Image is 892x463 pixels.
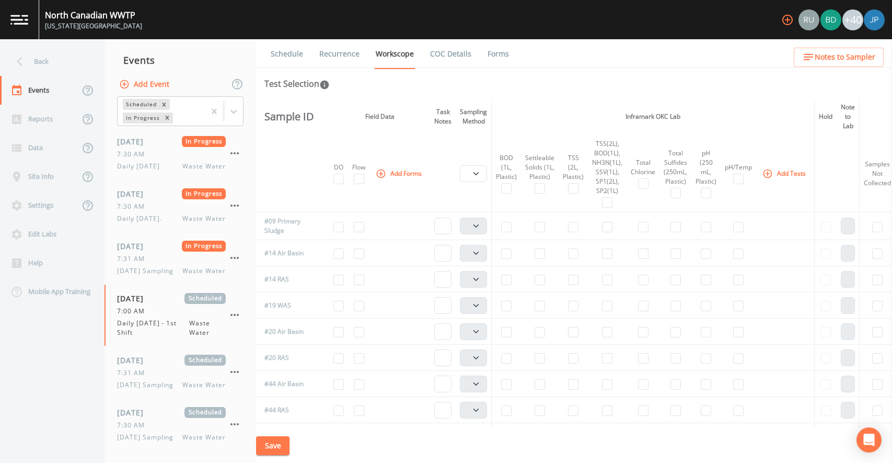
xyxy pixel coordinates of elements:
td: #09 Primary Sludge [256,212,319,240]
span: [DATE] [117,241,151,252]
td: #14 RAS [256,266,319,292]
div: Total Sulfides (250mL, Plastic) [664,149,687,186]
a: [DATE]In Progress7:30 AMDaily [DATE]Waste Water [105,128,256,180]
span: 7:30 AM [117,421,151,430]
span: Scheduled [184,293,226,304]
span: In Progress [182,241,226,252]
span: Waste Water [182,162,226,171]
th: Sampling Method [456,98,492,135]
div: Scheduled [123,99,158,110]
div: North Canadian WWTP [45,9,142,21]
div: Events [105,47,256,73]
a: Forms [486,39,511,69]
div: DO [333,163,344,172]
span: 7:30 AM [117,150,151,159]
span: [DATE] Sampling [117,433,180,442]
span: 7:31 AM [117,254,151,264]
a: [DATE]Scheduled7:30 AM[DATE] SamplingWaste Water [105,399,256,451]
div: Russell Schindler [798,9,820,30]
span: [DATE] [117,188,151,199]
a: Workscope [374,39,415,69]
button: Save [256,436,289,456]
span: [DATE] [117,407,151,418]
button: Add Event [117,75,173,94]
span: In Progress [182,188,226,199]
td: #44 RAS [256,397,319,423]
span: Waste Water [182,266,226,276]
span: [DATE] [117,136,151,147]
th: Hold [815,98,837,135]
span: Waste Water [182,214,226,223]
div: [US_STATE][GEOGRAPHIC_DATA] [45,21,142,31]
div: +40 [842,9,863,30]
img: a5c06d64ce99e847b6841ccd0307af82 [798,9,819,30]
span: Waste Water [182,433,226,442]
div: TSS(2L), BOD(1L), NH3N(1L), SSV(1L), SP1(2L), SP2(1L) [592,139,622,196]
th: Sample ID [256,98,319,135]
button: Notes to Sampler [794,48,884,67]
td: #20 Air Basin [256,319,319,345]
th: Task Notes [430,98,456,135]
span: In Progress [182,136,226,147]
span: Daily [DATE]. [117,214,168,223]
span: Daily [DATE] - 1st Shift [117,319,189,337]
span: [DATE] [117,355,151,366]
div: Settleable Solids (1L, Plastic) [525,153,554,182]
a: Schedule [269,39,305,69]
div: Brock DeVeau [820,9,842,30]
span: [DATE] Sampling [117,266,180,276]
td: #44 Air Basin [256,371,319,397]
td: #19 WAS [256,292,319,319]
span: Notes to Sampler [815,51,875,64]
div: Flow [352,163,365,172]
div: BOD (1L, Plastic) [496,153,517,182]
div: Remove Scheduled [158,99,170,110]
a: [DATE]In Progress7:30 AMDaily [DATE].Waste Water [105,180,256,232]
span: Scheduled [184,355,226,366]
button: Add Forms [374,165,426,182]
span: Daily [DATE] [117,162,166,171]
svg: In this section you'll be able to select the analytical test to run, based on the media type, and... [319,80,330,90]
div: Total Chlorine [631,158,655,177]
span: 7:00 AM [117,307,151,316]
div: TSS (2L, Plastic) [563,153,584,182]
img: logo [10,15,28,25]
div: Remove In Progress [161,112,173,123]
td: #20 RAS [256,345,319,371]
span: Waste Water [182,380,226,390]
div: In Progress [123,112,161,123]
div: Open Intercom Messenger [856,427,882,453]
th: Field Data [329,98,430,135]
td: #51 Primary Sludge [256,423,319,451]
a: [DATE]Scheduled7:31 AM[DATE] SamplingWaste Water [105,346,256,399]
td: #14 Air Basin [256,240,319,266]
div: Test Selection [264,77,330,90]
div: pH/Temp [725,163,752,172]
div: pH (250 mL, Plastic) [696,149,716,186]
span: 7:31 AM [117,368,151,378]
img: 9f682ec1c49132a47ef547787788f57d [820,9,841,30]
span: Scheduled [184,407,226,418]
th: Inframark OKC Lab [492,98,815,135]
a: [DATE]In Progress7:31 AM[DATE] SamplingWaste Water [105,232,256,285]
button: Add Tests [760,165,810,182]
span: [DATE] [117,293,151,304]
a: Recurrence [318,39,361,69]
a: COC Details [428,39,473,69]
span: 7:30 AM [117,202,151,211]
th: Note to Lab [837,98,860,135]
span: Waste Water [189,319,226,337]
a: [DATE]Scheduled7:00 AMDaily [DATE] - 1st ShiftWaste Water [105,285,256,346]
span: [DATE] Sampling [117,380,180,390]
img: 41241ef155101aa6d92a04480b0d0000 [864,9,885,30]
